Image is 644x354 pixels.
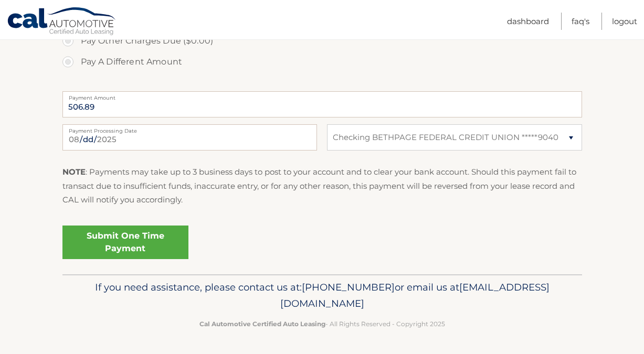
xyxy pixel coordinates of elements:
label: Pay Other Charges Due ($0.00) [62,30,582,51]
label: Pay A Different Amount [62,51,582,72]
strong: NOTE [62,167,86,177]
a: FAQ's [572,13,589,30]
p: : Payments may take up to 3 business days to post to your account and to clear your bank account.... [62,165,582,207]
a: Submit One Time Payment [62,226,188,259]
strong: Cal Automotive Certified Auto Leasing [199,320,325,328]
span: [PHONE_NUMBER] [302,281,395,293]
p: If you need assistance, please contact us at: or email us at [69,279,575,313]
input: Payment Date [62,124,317,151]
input: Payment Amount [62,91,582,117]
p: - All Rights Reserved - Copyright 2025 [69,318,575,329]
label: Payment Amount [62,91,582,100]
label: Payment Processing Date [62,124,317,133]
a: Dashboard [507,13,549,30]
a: Cal Automotive [7,7,117,37]
a: Logout [612,13,637,30]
